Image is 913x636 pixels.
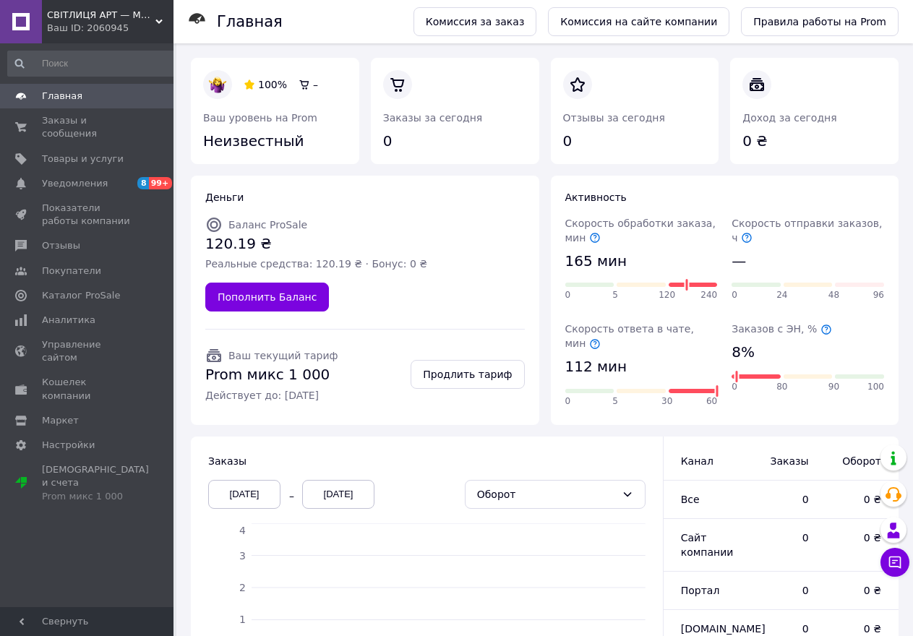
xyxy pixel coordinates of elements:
[759,492,808,507] span: 0
[313,79,318,90] span: –
[565,356,627,377] span: 112 мин
[413,7,537,36] a: Комиссия за заказ
[732,342,755,363] span: 8%
[565,289,571,301] span: 0
[867,381,884,393] span: 100
[42,177,108,190] span: Уведомления
[565,395,571,408] span: 0
[681,532,734,558] span: Сайт компании
[411,360,524,389] a: Продлить тариф
[732,289,737,301] span: 0
[759,530,808,545] span: 0
[732,381,737,393] span: 0
[732,218,882,244] span: Скорость отправки заказов, ч
[42,376,134,402] span: Кошелек компании
[208,455,247,467] span: Заказы
[205,283,329,311] a: Пополнить Баланс
[47,22,173,35] div: Ваш ID: 2060945
[565,192,627,203] span: Активность
[776,381,787,393] span: 80
[565,323,694,349] span: Скорость ответа в чате, мин
[42,265,101,278] span: Покупатели
[149,177,173,189] span: 99+
[565,218,716,244] span: Скорость обработки заказа, мин
[239,549,246,561] tspan: 3
[700,289,717,301] span: 240
[42,414,79,427] span: Маркет
[42,463,149,503] span: [DEMOGRAPHIC_DATA] и счета
[239,582,246,593] tspan: 2
[228,219,307,231] span: Баланс ProSale
[548,7,729,36] a: Комиссия на сайте компании
[838,583,881,598] span: 0 ₴
[205,364,338,385] span: Prom микс 1 000
[42,490,149,503] div: Prom микс 1 000
[565,251,627,272] span: 165 мин
[880,548,909,577] button: Чат с покупателем
[838,622,881,636] span: 0 ₴
[681,585,720,596] span: Портал
[661,395,672,408] span: 30
[42,152,124,166] span: Товары и услуги
[706,395,717,408] span: 60
[205,257,427,271] span: Реальные средства: 120.19 ₴ · Бонус: 0 ₴
[42,114,134,140] span: Заказы и сообщения
[612,289,618,301] span: 5
[239,525,246,536] tspan: 4
[732,323,831,335] span: Заказов с ЭН, %
[42,314,95,327] span: Аналитика
[239,614,246,625] tspan: 1
[838,454,881,468] span: Оборот
[42,289,120,302] span: Каталог ProSale
[828,289,839,301] span: 48
[828,381,839,393] span: 90
[42,90,82,103] span: Главная
[42,202,134,228] span: Показатели работы компании
[838,530,881,545] span: 0 ₴
[776,289,787,301] span: 24
[681,623,766,635] span: [DOMAIN_NAME]
[137,177,149,189] span: 8
[612,395,618,408] span: 5
[47,9,155,22] span: СВІТЛИЦЯ АРТ — Меблі для бару, ресторану, пабу. Офісні меблі
[205,192,244,203] span: Деньги
[42,239,80,252] span: Отзывы
[7,51,179,77] input: Поиск
[759,622,808,636] span: 0
[759,583,808,598] span: 0
[217,13,283,30] h1: Главная
[205,233,427,254] span: 120.19 ₴
[205,388,338,403] span: Действует до: [DATE]
[42,439,95,452] span: Настройки
[759,454,808,468] span: Заказы
[208,480,280,509] div: [DATE]
[477,486,616,502] div: Оборот
[258,79,287,90] span: 100%
[681,455,713,467] span: Канал
[732,251,746,272] span: —
[838,492,881,507] span: 0 ₴
[659,289,675,301] span: 120
[42,338,134,364] span: Управление сайтом
[302,480,374,509] div: [DATE]
[741,7,899,36] a: Правила работы на Prom
[228,350,338,361] span: Ваш текущий тариф
[873,289,884,301] span: 96
[681,494,700,505] span: Все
